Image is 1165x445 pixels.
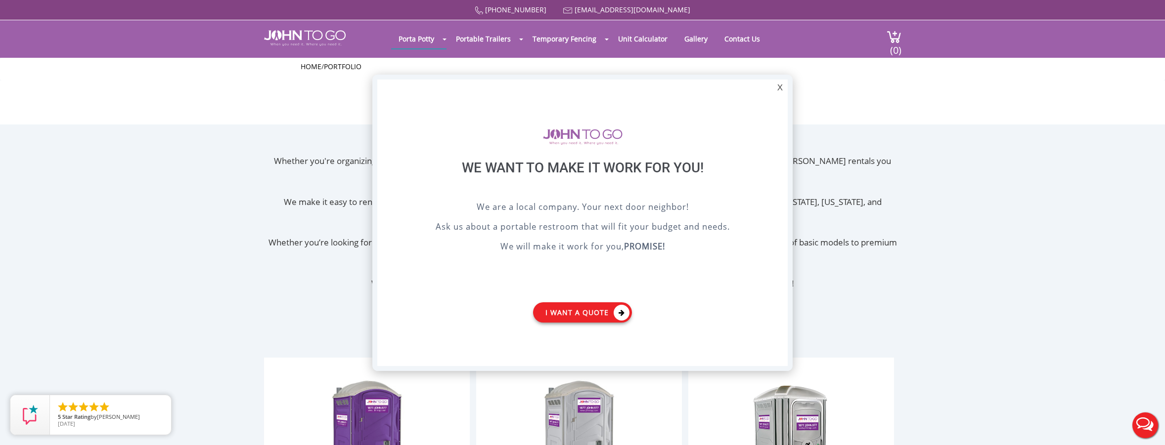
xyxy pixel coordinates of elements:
[58,413,61,420] span: 5
[402,201,763,215] p: We are a local company. Your next door neighbor!
[624,241,665,252] b: PROMISE!
[58,420,75,427] span: [DATE]
[67,401,79,413] li: 
[402,160,763,201] div: We want to make it work for you!
[533,302,632,323] a: I want a Quote
[97,413,140,420] span: [PERSON_NAME]
[772,80,788,96] div: X
[78,401,90,413] li: 
[543,129,623,145] img: logo of viptogo
[1125,405,1165,445] button: Live Chat
[58,414,163,421] span: by
[98,401,110,413] li: 
[20,405,40,425] img: Review Rating
[88,401,100,413] li: 
[57,401,69,413] li: 
[62,413,90,420] span: Star Rating
[402,220,763,235] p: Ask us about a portable restroom that will fit your budget and needs.
[402,240,763,255] p: We will make it work for you,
